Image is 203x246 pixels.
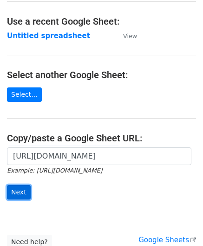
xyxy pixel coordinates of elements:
[7,185,31,199] input: Next
[7,133,196,144] h4: Copy/paste a Google Sheet URL:
[7,87,42,102] a: Select...
[7,147,191,165] input: Paste your Google Sheet URL here
[7,32,90,40] a: Untitled spreadsheet
[7,167,102,174] small: Example: [URL][DOMAIN_NAME]
[123,33,137,40] small: View
[7,69,196,80] h4: Select another Google Sheet:
[114,32,137,40] a: View
[7,16,196,27] h4: Use a recent Google Sheet:
[138,236,196,244] a: Google Sheets
[157,201,203,246] iframe: Chat Widget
